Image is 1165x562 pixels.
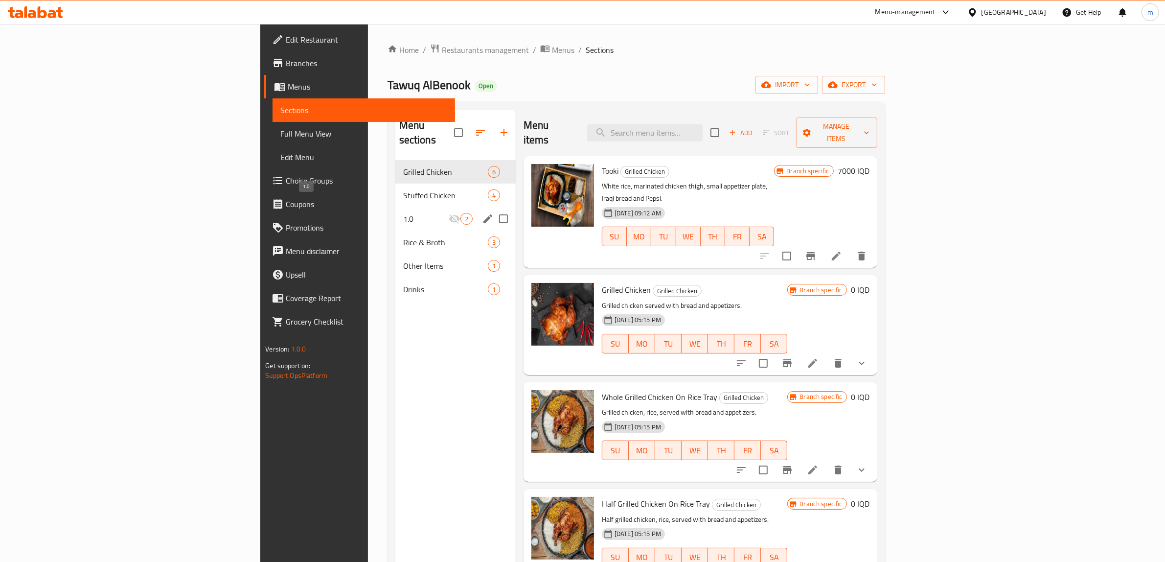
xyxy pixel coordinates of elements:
[578,44,582,56] li: /
[725,227,750,246] button: FR
[629,441,655,460] button: MO
[395,207,516,231] div: 1.02edit
[602,227,627,246] button: SU
[651,227,676,246] button: TU
[273,122,455,145] a: Full Menu View
[830,79,877,91] span: export
[488,236,500,248] div: items
[807,464,819,476] a: Edit menu item
[264,263,455,286] a: Upsell
[475,80,497,92] div: Open
[488,189,500,201] div: items
[461,214,472,224] span: 2
[395,278,516,301] div: Drinks1
[738,337,757,351] span: FR
[631,230,647,244] span: MO
[488,191,500,200] span: 4
[531,390,594,453] img: Whole Grilled Chicken On Rice Tray
[796,117,877,148] button: Manage items
[720,392,768,403] span: Grilled Chicken
[587,124,703,141] input: search
[627,227,651,246] button: MO
[796,392,846,401] span: Branch specific
[488,166,500,178] div: items
[755,76,818,94] button: import
[395,160,516,184] div: Grilled Chicken6
[403,166,488,178] div: Grilled Chicken
[653,285,702,297] div: Grilled Chicken
[488,260,500,272] div: items
[705,122,725,143] span: Select section
[403,189,488,201] span: Stuffed Chicken
[286,198,447,210] span: Coupons
[708,334,734,353] button: TH
[850,458,873,482] button: show more
[403,283,488,295] span: Drinks
[807,357,819,369] a: Edit menu item
[621,166,669,177] span: Grilled Chicken
[826,458,850,482] button: delete
[280,151,447,163] span: Edit Menu
[701,227,725,246] button: TH
[719,392,768,404] div: Grilled Chicken
[653,285,701,297] span: Grilled Chicken
[856,357,868,369] svg: Show Choices
[273,145,455,169] a: Edit Menu
[286,292,447,304] span: Coverage Report
[264,310,455,333] a: Grocery Checklist
[469,121,492,144] span: Sort sections
[265,369,327,382] a: Support.OpsPlatform
[633,444,651,458] span: MO
[403,236,488,248] span: Rice & Broth
[533,44,536,56] li: /
[602,164,618,178] span: Tooki
[403,260,488,272] div: Other Items
[725,125,756,140] button: Add
[629,334,655,353] button: MO
[708,441,734,460] button: TH
[682,441,708,460] button: WE
[280,104,447,116] span: Sections
[611,529,665,539] span: [DATE] 05:15 PM
[606,337,625,351] span: SU
[606,444,625,458] span: SU
[388,74,471,96] span: Tawuq AlBenook
[288,81,447,93] span: Menus
[730,458,753,482] button: sort-choices
[1147,7,1153,18] span: m
[682,334,708,353] button: WE
[856,464,868,476] svg: Show Choices
[388,44,885,56] nav: breadcrumb
[728,127,754,139] span: Add
[851,390,869,404] h6: 0 IQD
[448,122,469,143] span: Select all sections
[552,44,574,56] span: Menus
[460,213,473,225] div: items
[602,496,710,511] span: Half Grilled Chicken On Rice Tray
[761,334,787,353] button: SA
[395,254,516,278] div: Other Items1
[826,351,850,375] button: delete
[822,76,885,94] button: export
[602,514,788,526] p: Half grilled chicken, rice, served with bread and appetizers.
[776,458,799,482] button: Branch-specific-item
[875,6,936,18] div: Menu-management
[286,175,447,187] span: Choice Groups
[982,7,1046,18] div: [GEOGRAPHIC_DATA]
[799,244,822,268] button: Branch-specific-item
[680,230,697,244] span: WE
[286,245,447,257] span: Menu disclaimer
[655,441,682,460] button: TU
[602,334,629,353] button: SU
[611,209,665,218] span: [DATE] 09:12 AM
[264,169,455,192] a: Choice Groups
[280,128,447,140] span: Full Menu View
[602,300,788,312] p: Grilled chicken served with bread and appetizers.
[851,283,869,297] h6: 0 IQD
[264,286,455,310] a: Coverage Report
[729,230,746,244] span: FR
[442,44,529,56] span: Restaurants management
[286,316,447,328] span: Grocery Checklist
